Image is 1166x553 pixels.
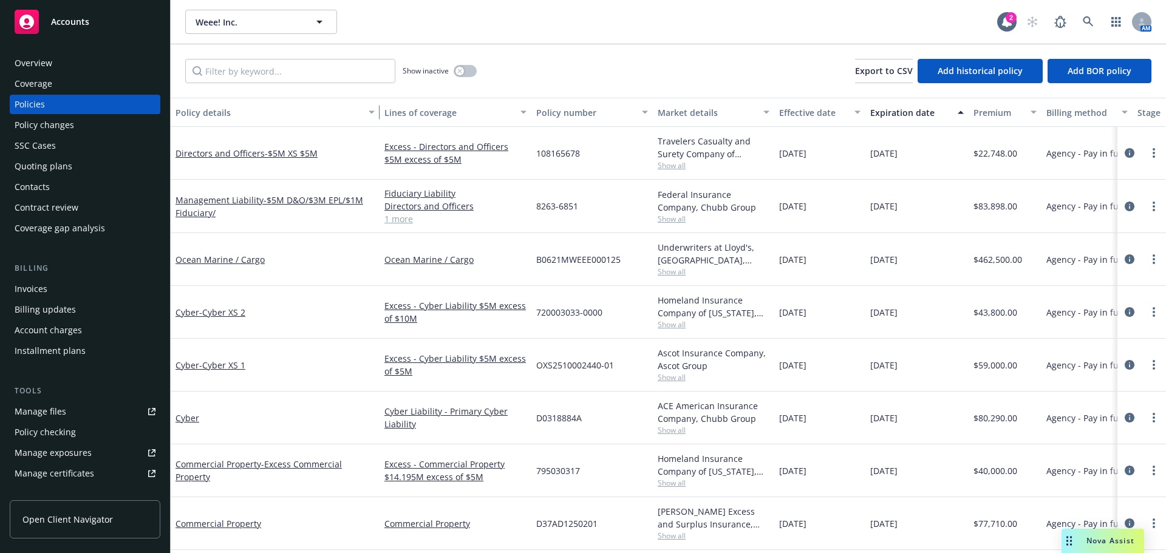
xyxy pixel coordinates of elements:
span: [DATE] [870,200,898,212]
a: Policy checking [10,422,160,442]
span: [DATE] [870,359,898,371]
a: SSC Cases [10,136,160,155]
div: Travelers Casualty and Surety Company of America, Travelers Insurance [658,135,769,160]
span: Add BOR policy [1068,65,1131,76]
span: $77,710.00 [973,517,1017,530]
a: Ocean Marine / Cargo [384,253,527,266]
div: Contract review [15,198,78,217]
span: Agency - Pay in full [1046,464,1123,477]
span: $40,000.00 [973,464,1017,477]
div: Homeland Insurance Company of [US_STATE], Intact Insurance, CRC Group [658,452,769,478]
span: [DATE] [870,306,898,319]
input: Filter by keyword... [185,59,395,83]
div: Underwriters at Lloyd's, [GEOGRAPHIC_DATA], [PERSON_NAME] of London, CRC Group [658,241,769,266]
span: [DATE] [870,517,898,530]
div: Invoices [15,279,47,299]
a: Coverage gap analysis [10,219,160,238]
span: [DATE] [779,200,806,212]
div: Installment plans [15,341,86,361]
span: $43,800.00 [973,306,1017,319]
div: Billing updates [15,300,76,319]
button: Billing method [1042,98,1133,127]
a: Commercial Property [176,518,261,529]
span: - Cyber XS 1 [199,359,245,371]
a: Accounts [10,5,160,39]
div: [PERSON_NAME] Excess and Surplus Insurance, Inc., [PERSON_NAME] Group, CRC Group [658,505,769,531]
button: Effective date [774,98,865,127]
button: Market details [653,98,774,127]
a: Invoices [10,279,160,299]
span: D37AD1250201 [536,517,598,530]
button: Weee! Inc. [185,10,337,34]
div: Premium [973,106,1023,119]
div: Manage certificates [15,464,94,483]
span: [DATE] [870,147,898,160]
div: SSC Cases [15,136,56,155]
a: Search [1076,10,1100,34]
div: ACE American Insurance Company, Chubb Group [658,399,769,425]
span: Agency - Pay in full [1046,306,1123,319]
span: Accounts [51,17,89,27]
span: [DATE] [779,253,806,266]
a: circleInformation [1122,305,1137,319]
div: Federal Insurance Company, Chubb Group [658,188,769,214]
span: $80,290.00 [973,412,1017,424]
a: circleInformation [1122,199,1137,214]
div: Account charges [15,321,82,340]
a: Excess - Cyber Liability $5M excess of $5M [384,352,527,378]
span: Show all [658,266,769,277]
span: Add historical policy [938,65,1023,76]
a: Commercial Property [384,517,527,530]
button: Policy number [531,98,653,127]
a: Fiduciary Liability [384,187,527,200]
a: Cyber [176,307,245,318]
span: $22,748.00 [973,147,1017,160]
a: Cyber [176,359,245,371]
span: Agency - Pay in full [1046,147,1123,160]
span: [DATE] [779,147,806,160]
span: Agency - Pay in full [1046,359,1123,371]
div: Homeland Insurance Company of [US_STATE], Intact Insurance [658,294,769,319]
span: Agency - Pay in full [1046,253,1123,266]
button: Lines of coverage [380,98,531,127]
a: more [1147,463,1161,478]
a: circleInformation [1122,410,1137,425]
span: - $5M D&O/$3M EPL/$1M Fiduciary/ [176,194,363,219]
span: $59,000.00 [973,359,1017,371]
a: Commercial Property [176,458,342,483]
button: Expiration date [865,98,969,127]
button: Policy details [171,98,380,127]
div: 2 [1006,12,1017,23]
a: Cyber [176,412,199,424]
a: Cyber Liability - Primary Cyber Liability [384,405,527,430]
div: Policy details [176,106,361,119]
div: Coverage gap analysis [15,219,105,238]
span: 8263-6851 [536,200,578,212]
div: Billing [10,262,160,274]
span: 720003033-0000 [536,306,602,319]
span: 108165678 [536,147,580,160]
div: Billing method [1046,106,1114,119]
a: Contacts [10,177,160,197]
span: Nova Assist [1086,535,1134,546]
span: Show all [658,214,769,224]
button: Nova Assist [1062,529,1144,553]
span: Export to CSV [855,65,913,76]
div: Expiration date [870,106,950,119]
a: Coverage [10,74,160,93]
a: circleInformation [1122,252,1137,266]
a: Account charges [10,321,160,340]
span: [DATE] [870,464,898,477]
span: [DATE] [779,517,806,530]
span: 795030317 [536,464,580,477]
a: Manage certificates [10,464,160,483]
a: Management Liability [176,194,363,219]
div: Ascot Insurance Company, Ascot Group [658,347,769,372]
div: Tools [10,385,160,397]
a: Installment plans [10,341,160,361]
span: - Cyber XS 2 [199,307,245,318]
span: Open Client Navigator [22,513,113,526]
span: D0318884A [536,412,582,424]
span: Show inactive [403,66,449,76]
div: Manage exposures [15,443,92,463]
